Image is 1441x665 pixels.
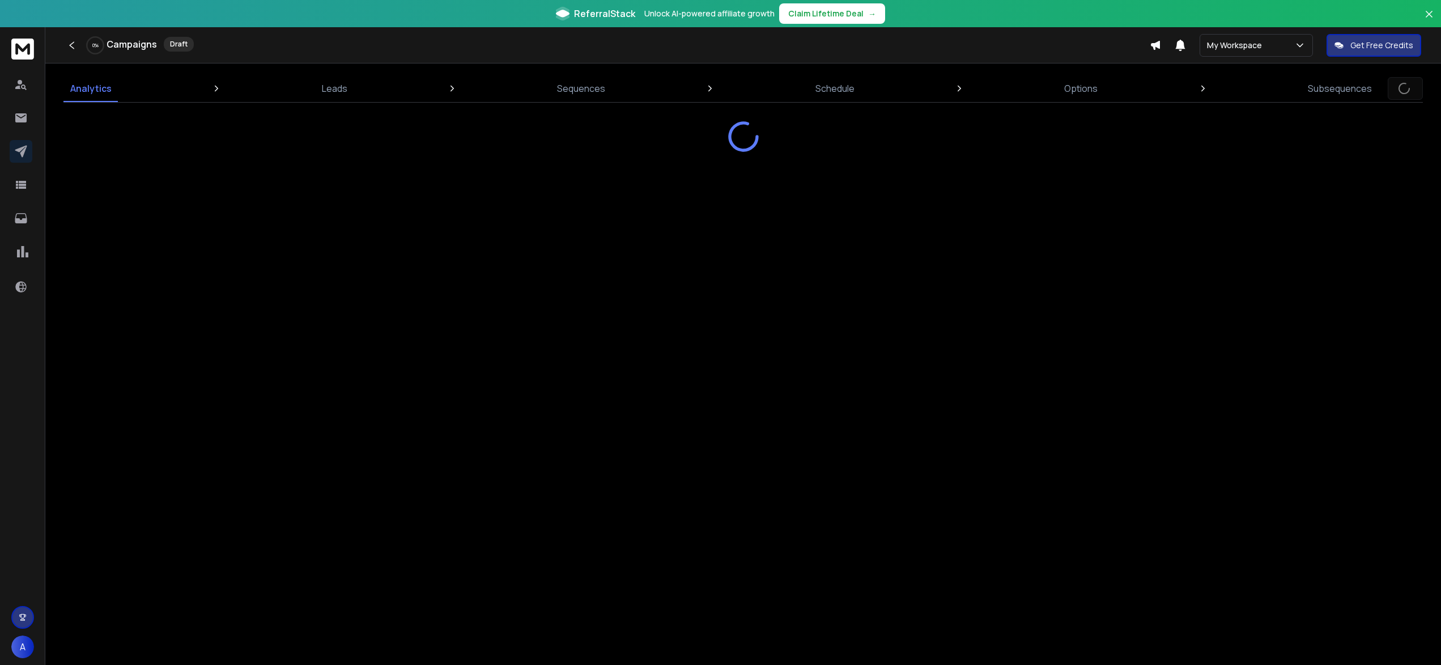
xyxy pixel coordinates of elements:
[107,37,157,51] h1: Campaigns
[1422,7,1436,34] button: Close banner
[557,82,605,95] p: Sequences
[1327,34,1421,57] button: Get Free Credits
[574,7,635,20] span: ReferralStack
[1350,40,1413,51] p: Get Free Credits
[809,75,861,102] a: Schedule
[1064,82,1098,95] p: Options
[315,75,354,102] a: Leads
[868,8,876,19] span: →
[1301,75,1379,102] a: Subsequences
[550,75,612,102] a: Sequences
[1308,82,1372,95] p: Subsequences
[11,636,34,658] button: A
[164,37,194,52] div: Draft
[815,82,855,95] p: Schedule
[63,75,118,102] a: Analytics
[1057,75,1104,102] a: Options
[1207,40,1266,51] p: My Workspace
[92,42,99,49] p: 0 %
[779,3,885,24] button: Claim Lifetime Deal→
[322,82,347,95] p: Leads
[644,8,775,19] p: Unlock AI-powered affiliate growth
[70,82,112,95] p: Analytics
